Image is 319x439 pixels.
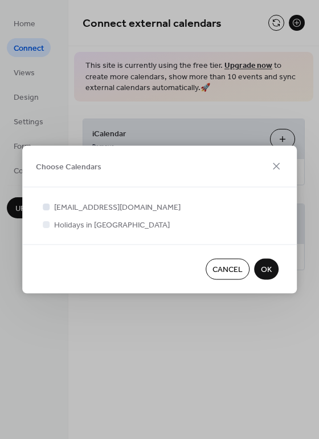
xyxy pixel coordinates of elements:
[261,264,272,276] span: OK
[54,202,181,214] span: [EMAIL_ADDRESS][DOMAIN_NAME]
[54,219,170,231] span: Holidays in [GEOGRAPHIC_DATA]
[206,259,250,280] button: Cancel
[36,161,101,173] span: Choose Calendars
[254,259,279,280] button: OK
[212,264,243,276] span: Cancel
